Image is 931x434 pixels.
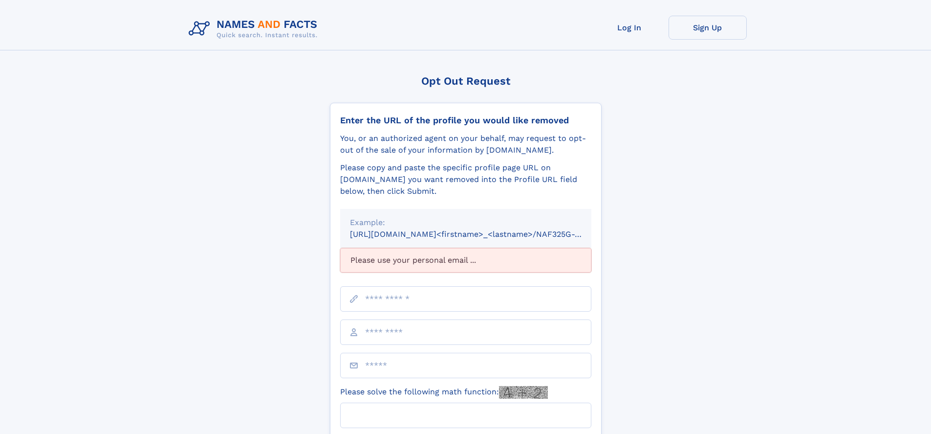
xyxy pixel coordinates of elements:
label: Please solve the following math function: [340,386,548,399]
div: Enter the URL of the profile you would like removed [340,115,591,126]
small: [URL][DOMAIN_NAME]<firstname>_<lastname>/NAF325G-xxxxxxxx [350,229,610,239]
div: Opt Out Request [330,75,602,87]
a: Sign Up [669,16,747,40]
div: Example: [350,217,582,228]
div: You, or an authorized agent on your behalf, may request to opt-out of the sale of your informatio... [340,133,591,156]
img: Logo Names and Facts [185,16,325,42]
div: Please use your personal email ... [340,248,591,273]
a: Log In [590,16,669,40]
div: Please copy and paste the specific profile page URL on [DOMAIN_NAME] you want removed into the Pr... [340,162,591,197]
